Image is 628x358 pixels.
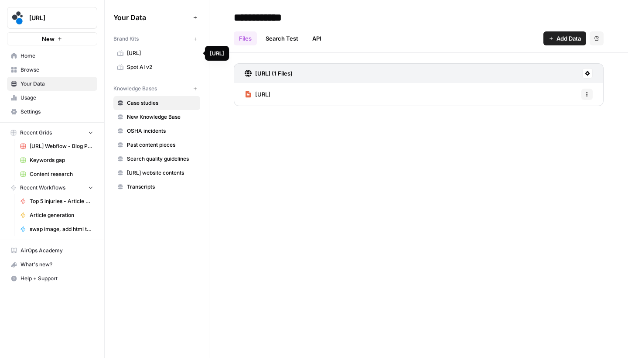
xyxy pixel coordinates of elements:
span: [URL] Webflow - Blog Posts Refresh [30,142,93,150]
span: Your Data [113,12,190,23]
span: Home [20,52,93,60]
a: Spot AI v2 [113,60,200,74]
button: Recent Workflows [7,181,97,194]
a: [URL] [113,46,200,60]
span: Add Data [556,34,581,43]
a: OSHA incidents [113,124,200,138]
span: Content research [30,170,93,178]
a: Home [7,49,97,63]
a: New Knowledge Base [113,110,200,124]
span: Past content pieces [127,141,196,149]
a: Keywords gap [16,153,97,167]
span: Article generation [30,211,93,219]
a: API [307,31,327,45]
span: Spot AI v2 [127,63,196,71]
span: Help + Support [20,275,93,282]
button: What's new? [7,258,97,272]
span: Recent Workflows [20,184,65,192]
span: Brand Kits [113,35,139,43]
span: Settings [20,108,93,116]
a: Article generation [16,208,97,222]
a: swap image, add html table to post body [16,222,97,236]
a: Case studies [113,96,200,110]
h3: [URL] (1 Files) [255,69,293,78]
span: Recent Grids [20,129,52,137]
a: Usage [7,91,97,105]
span: Usage [20,94,93,102]
button: New [7,32,97,45]
a: AirOps Academy [7,244,97,258]
span: [URL] website contents [127,169,196,177]
span: Search quality guidelines [127,155,196,163]
span: Transcripts [127,183,196,191]
button: Recent Grids [7,126,97,139]
span: New Knowledge Base [127,113,196,121]
a: Browse [7,63,97,77]
a: [URL] website contents [113,166,200,180]
a: Search Test [260,31,304,45]
a: [URL] [245,83,270,106]
span: swap image, add html table to post body [30,225,93,233]
a: Transcripts [113,180,200,194]
a: [URL] (1 Files) [245,64,293,83]
span: [URL] [29,14,82,22]
div: What's new? [7,258,97,271]
button: Workspace: spot.ai [7,7,97,29]
button: Help + Support [7,272,97,286]
a: Search quality guidelines [113,152,200,166]
span: Keywords gap [30,156,93,164]
span: OSHA incidents [127,127,196,135]
span: Knowledge Bases [113,85,157,93]
img: spot.ai Logo [10,10,26,26]
button: Add Data [543,31,586,45]
a: Content research [16,167,97,181]
span: Browse [20,66,93,74]
span: [URL] [127,49,196,57]
span: Your Data [20,80,93,88]
span: [URL] [255,90,270,99]
a: Your Data [7,77,97,91]
a: [URL] Webflow - Blog Posts Refresh [16,139,97,153]
div: [URL] [210,49,224,58]
a: Past content pieces [113,138,200,152]
a: Settings [7,105,97,119]
span: AirOps Academy [20,247,93,255]
a: Files [234,31,257,45]
span: Case studies [127,99,196,107]
span: Top 5 injuries - Article Generation [30,197,93,205]
a: Top 5 injuries - Article Generation [16,194,97,208]
span: New [42,34,55,43]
